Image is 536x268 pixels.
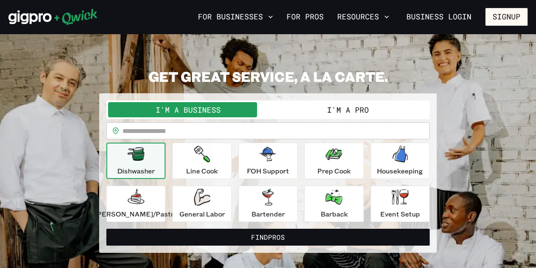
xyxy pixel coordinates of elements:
button: Barback [304,186,363,222]
button: For Businesses [195,10,276,24]
button: Event Setup [371,186,430,222]
p: General Labor [179,209,225,219]
p: Housekeeping [377,166,423,176]
button: I'm a Pro [268,102,428,117]
a: Business Login [399,8,479,26]
p: Bartender [251,209,284,219]
p: Barback [320,209,347,219]
button: Line Cook [172,143,231,179]
button: General Labor [172,186,231,222]
button: FOH Support [238,143,298,179]
p: Dishwasher [117,166,155,176]
button: FindPros [106,229,430,246]
button: [PERSON_NAME]/Pastry [106,186,165,222]
button: Housekeeping [371,143,430,179]
button: Bartender [238,186,298,222]
p: FOH Support [247,166,289,176]
button: Resources [334,10,393,24]
a: For Pros [283,10,327,24]
h2: GET GREAT SERVICE, A LA CARTE. [99,68,437,85]
p: Event Setup [380,209,420,219]
button: Prep Cook [304,143,363,179]
button: I'm a Business [108,102,268,117]
button: Dishwasher [106,143,165,179]
p: Prep Cook [317,166,351,176]
button: Signup [485,8,528,26]
p: [PERSON_NAME]/Pastry [95,209,177,219]
p: Line Cook [186,166,218,176]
